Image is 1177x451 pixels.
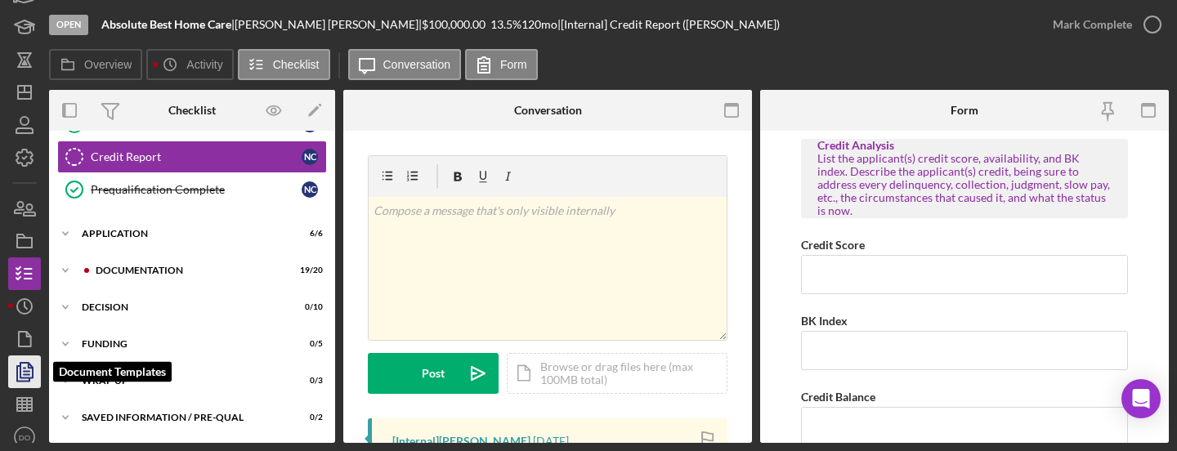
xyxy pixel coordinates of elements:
[801,238,865,252] label: Credit Score
[1036,8,1169,41] button: Mark Complete
[293,266,323,275] div: 19 / 20
[302,181,318,198] div: N C
[801,314,848,328] label: BK Index
[557,18,780,31] div: | [Internal] Credit Report ([PERSON_NAME])
[533,435,569,448] time: 2025-08-09 03:05
[368,353,499,394] button: Post
[82,339,282,349] div: Funding
[817,139,1112,152] div: Credit Analysis
[1121,379,1161,418] div: Open Intercom Messenger
[490,18,521,31] div: 13.5 %
[49,15,88,35] div: Open
[49,49,142,80] button: Overview
[293,376,323,386] div: 0 / 3
[82,302,282,312] div: Decision
[817,152,1112,217] div: List the applicant(s) credit score, availability, and BK index. Describe the applicant(s) credit,...
[422,353,445,394] div: Post
[57,173,327,206] a: Prequalification CompleteNC
[82,229,282,239] div: Application
[96,266,282,275] div: Documentation
[293,413,323,422] div: 0 / 2
[293,339,323,349] div: 0 / 5
[168,104,216,117] div: Checklist
[521,18,557,31] div: 120 mo
[82,413,282,422] div: Saved Information / Pre-Qual
[348,49,462,80] button: Conversation
[302,149,318,165] div: N C
[235,18,422,31] div: [PERSON_NAME] [PERSON_NAME] |
[293,302,323,312] div: 0 / 10
[186,58,222,71] label: Activity
[57,141,327,173] a: Credit ReportNC
[951,104,978,117] div: Form
[293,229,323,239] div: 6 / 6
[146,49,233,80] button: Activity
[84,58,132,71] label: Overview
[392,435,530,448] div: [Internal] [PERSON_NAME]
[422,18,490,31] div: $100,000.00
[19,433,30,442] text: DO
[82,376,282,386] div: Wrap up
[91,183,302,196] div: Prequalification Complete
[514,104,582,117] div: Conversation
[465,49,538,80] button: Form
[1053,8,1132,41] div: Mark Complete
[273,58,320,71] label: Checklist
[238,49,330,80] button: Checklist
[500,58,527,71] label: Form
[91,150,302,163] div: Credit Report
[101,18,235,31] div: |
[801,390,875,404] label: Credit Balance
[383,58,451,71] label: Conversation
[101,17,231,31] b: Absolute Best Home Care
